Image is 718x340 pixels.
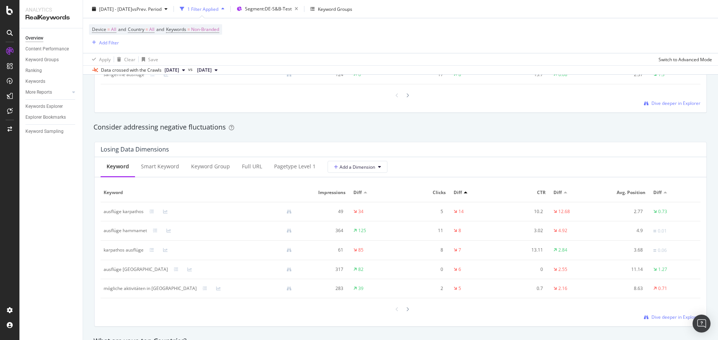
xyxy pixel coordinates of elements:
[25,78,45,85] div: Keywords
[503,71,543,78] div: 13.7
[653,249,656,252] img: Equal
[145,26,148,32] span: =
[358,208,363,215] div: 34
[304,227,343,234] div: 364
[25,56,59,64] div: Keyword Groups
[558,285,567,292] div: 2.16
[191,24,219,35] span: Non-Branded
[458,208,464,215] div: 14
[304,285,343,292] div: 283
[25,45,77,53] a: Content Performance
[25,78,77,85] a: Keywords
[166,26,186,32] span: Keywords
[653,189,662,196] span: Diff
[558,247,567,253] div: 2.84
[177,3,227,15] button: 1 Filter Applied
[25,34,77,42] a: Overview
[234,3,301,15] button: Segment:DE-S&B-Test
[658,208,667,215] div: 0.73
[358,285,363,292] div: 39
[358,266,363,273] div: 82
[101,67,162,74] div: Data crossed with the Crawls
[104,227,147,234] div: ausflüge hammamet
[604,266,643,273] div: 11.14
[162,66,188,75] button: [DATE]
[503,285,543,292] div: 0.7
[458,285,461,292] div: 5
[107,26,110,32] span: =
[659,56,712,62] div: Switch to Advanced Mode
[104,189,296,196] span: Keyword
[187,6,218,12] div: 1 Filter Applied
[653,230,656,232] img: Equal
[404,227,443,234] div: 11
[458,227,461,234] div: 8
[25,103,77,110] a: Keywords Explorer
[693,315,711,333] div: Open Intercom Messenger
[25,88,52,96] div: More Reports
[651,100,700,106] span: Dive deeper in Explorer
[25,6,77,13] div: Analytics
[99,6,132,12] span: [DATE] - [DATE]
[503,266,543,273] div: 0
[358,227,366,234] div: 125
[658,247,667,254] div: 0.06
[304,71,343,78] div: 124
[656,53,712,65] button: Switch to Advanced Mode
[242,163,262,170] div: Full URL
[132,6,162,12] span: vs Prev. Period
[358,247,363,253] div: 85
[644,100,700,106] a: Dive deeper in Explorer
[404,266,443,273] div: 0
[304,189,346,196] span: Impressions
[148,56,158,62] div: Save
[124,56,135,62] div: Clear
[25,103,63,110] div: Keywords Explorer
[99,56,111,62] div: Apply
[25,34,43,42] div: Overview
[25,88,70,96] a: More Reports
[156,26,164,32] span: and
[458,266,461,273] div: 6
[353,189,362,196] span: Diff
[318,6,352,12] div: Keyword Groups
[89,53,111,65] button: Apply
[25,113,77,121] a: Explorer Bookmarks
[503,208,543,215] div: 10.2
[458,247,461,253] div: 7
[651,314,700,320] span: Dive deeper in Explorer
[604,189,646,196] span: Avg. Position
[139,53,158,65] button: Save
[104,208,144,215] div: ausflüge karpathos
[141,163,179,170] div: Smart Keyword
[358,71,361,78] div: 6
[503,227,543,234] div: 3.02
[104,71,144,78] div: sarigerme ausflüge
[658,71,665,78] div: 1.3
[274,163,316,170] div: pagetype Level 1
[604,285,643,292] div: 8.63
[25,128,77,135] a: Keyword Sampling
[187,26,190,32] span: =
[165,67,179,74] span: 2025 Oct. 3rd
[553,189,562,196] span: Diff
[304,247,343,253] div: 61
[89,38,119,47] button: Add Filter
[245,6,292,12] span: Segment: DE-S&B-Test
[149,24,154,35] span: All
[194,66,221,75] button: [DATE]
[458,71,461,78] div: 8
[104,285,197,292] div: mögliche aktivitäten in rhodos
[558,266,567,273] div: 2.55
[404,189,446,196] span: Clicks
[404,208,443,215] div: 5
[188,66,194,73] span: vs
[25,113,66,121] div: Explorer Bookmarks
[304,266,343,273] div: 317
[101,146,169,153] div: Losing Data Dimensions
[92,26,106,32] span: Device
[558,71,567,78] div: 6.08
[114,53,135,65] button: Clear
[658,228,667,234] div: 0.01
[99,39,119,46] div: Add Filter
